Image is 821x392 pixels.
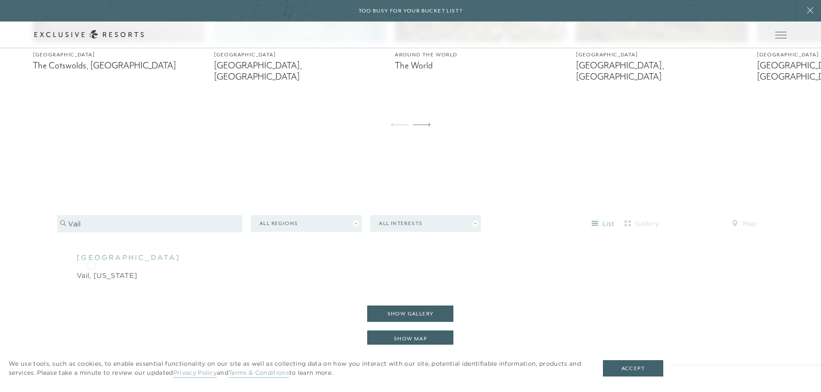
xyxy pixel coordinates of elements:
button: show gallery [367,306,453,322]
figcaption: The World [395,60,567,71]
a: Privacy Policy [173,369,217,378]
a: Vail, [US_STATE] [77,270,137,281]
button: Accept [603,360,663,377]
figcaption: [GEOGRAPHIC_DATA], [GEOGRAPHIC_DATA] [214,60,386,82]
p: We use tools, such as cookies, to enable essential functionality on our site as well as collectin... [9,359,586,377]
button: All Interests [370,215,481,232]
figcaption: [GEOGRAPHIC_DATA] [33,51,205,59]
h6: Too busy for your bucket list? [359,7,463,15]
span: [GEOGRAPHIC_DATA] [77,252,180,262]
button: gallery [622,217,661,231]
figcaption: Around the World [395,51,567,59]
button: show map [367,330,453,347]
figcaption: [GEOGRAPHIC_DATA], [GEOGRAPHIC_DATA] [576,60,748,82]
figcaption: [GEOGRAPHIC_DATA] [214,51,386,59]
a: Terms & Conditions [228,369,289,378]
figcaption: [GEOGRAPHIC_DATA] [576,51,748,59]
button: map [725,217,764,231]
button: list [584,217,622,231]
button: Open navigation [775,32,787,38]
button: All Regions [251,215,362,232]
figcaption: The Cotswolds, [GEOGRAPHIC_DATA] [33,60,205,71]
input: search [57,215,242,232]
